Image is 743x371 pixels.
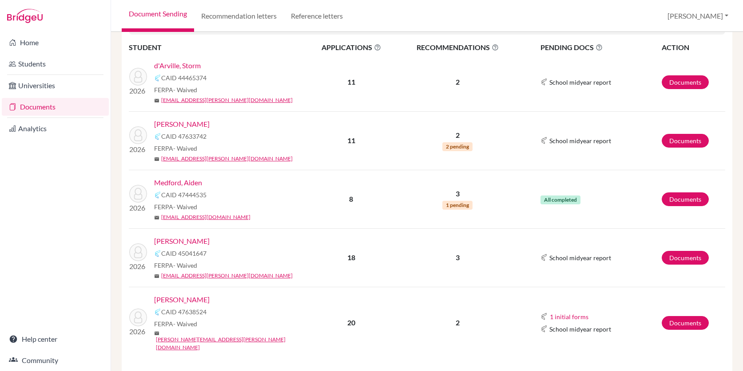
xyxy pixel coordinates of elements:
[129,42,306,53] th: STUDENT
[129,326,147,337] p: 2026
[154,191,161,199] img: Common App logo
[2,77,109,94] a: Universities
[662,192,709,206] a: Documents
[397,77,519,87] p: 2
[397,252,519,263] p: 3
[154,250,161,257] img: Common App logo
[154,119,210,129] a: [PERSON_NAME]
[347,136,355,144] b: 11
[549,136,611,145] span: School midyear report
[662,134,709,148] a: Documents
[129,203,147,213] p: 2026
[154,273,159,279] span: mail
[129,261,147,272] p: 2026
[664,8,732,24] button: [PERSON_NAME]
[442,142,473,151] span: 2 pending
[154,177,202,188] a: Medford, Aiden
[173,262,197,269] span: - Waived
[154,294,210,305] a: [PERSON_NAME]
[154,261,197,270] span: FERPA
[173,320,197,328] span: - Waived
[540,78,548,86] img: Common App logo
[549,78,611,87] span: School midyear report
[156,336,313,351] a: [PERSON_NAME][EMAIL_ADDRESS][PERSON_NAME][DOMAIN_NAME]
[161,96,293,104] a: [EMAIL_ADDRESS][PERSON_NAME][DOMAIN_NAME]
[129,126,147,144] img: Joseph, Ashton
[161,272,293,280] a: [EMAIL_ADDRESS][PERSON_NAME][DOMAIN_NAME]
[2,120,109,137] a: Analytics
[154,202,197,211] span: FERPA
[129,185,147,203] img: Medford, Aiden
[442,201,473,210] span: 1 pending
[661,42,725,53] th: ACTION
[154,144,197,153] span: FERPA
[161,213,250,221] a: [EMAIL_ADDRESS][DOMAIN_NAME]
[161,190,207,199] span: CAID 47444535
[154,309,161,316] img: Common App logo
[161,307,207,316] span: CAID 47638524
[154,156,159,162] span: mail
[549,312,589,322] button: 1 initial forms
[540,42,661,53] span: PENDING DOCS
[154,215,159,220] span: mail
[154,236,210,246] a: [PERSON_NAME]
[154,133,161,140] img: Common App logo
[154,98,159,103] span: mail
[2,98,109,116] a: Documents
[2,34,109,51] a: Home
[129,243,147,261] img: Mendez, Francisco
[161,132,207,141] span: CAID 47633742
[161,155,293,163] a: [EMAIL_ADDRESS][PERSON_NAME][DOMAIN_NAME]
[397,317,519,328] p: 2
[154,85,197,94] span: FERPA
[173,203,197,211] span: - Waived
[2,330,109,348] a: Help center
[540,313,548,320] img: Common App logo
[347,78,355,86] b: 11
[397,188,519,199] p: 3
[662,75,709,89] a: Documents
[129,144,147,155] p: 2026
[129,68,147,86] img: d'Arville, Storm
[154,331,159,336] span: mail
[549,324,611,334] span: School midyear report
[154,319,197,328] span: FERPA
[2,55,109,73] a: Students
[173,144,197,152] span: - Waived
[129,86,147,96] p: 2026
[154,60,201,71] a: d'Arville, Storm
[540,325,548,332] img: Common App logo
[397,42,519,53] span: RECOMMENDATIONS
[540,137,548,144] img: Common App logo
[161,249,207,258] span: CAID 45041647
[347,253,355,262] b: 18
[7,9,43,23] img: Bridge-U
[347,318,355,327] b: 20
[173,86,197,94] span: - Waived
[662,316,709,330] a: Documents
[161,73,207,82] span: CAID 44465374
[540,254,548,261] img: Common App logo
[307,42,396,53] span: APPLICATIONS
[154,74,161,82] img: Common App logo
[662,251,709,265] a: Documents
[129,309,147,326] img: ruiz, manuel
[397,130,519,141] p: 2
[349,195,353,203] b: 8
[540,195,580,204] span: All completed
[549,253,611,262] span: School midyear report
[2,351,109,369] a: Community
